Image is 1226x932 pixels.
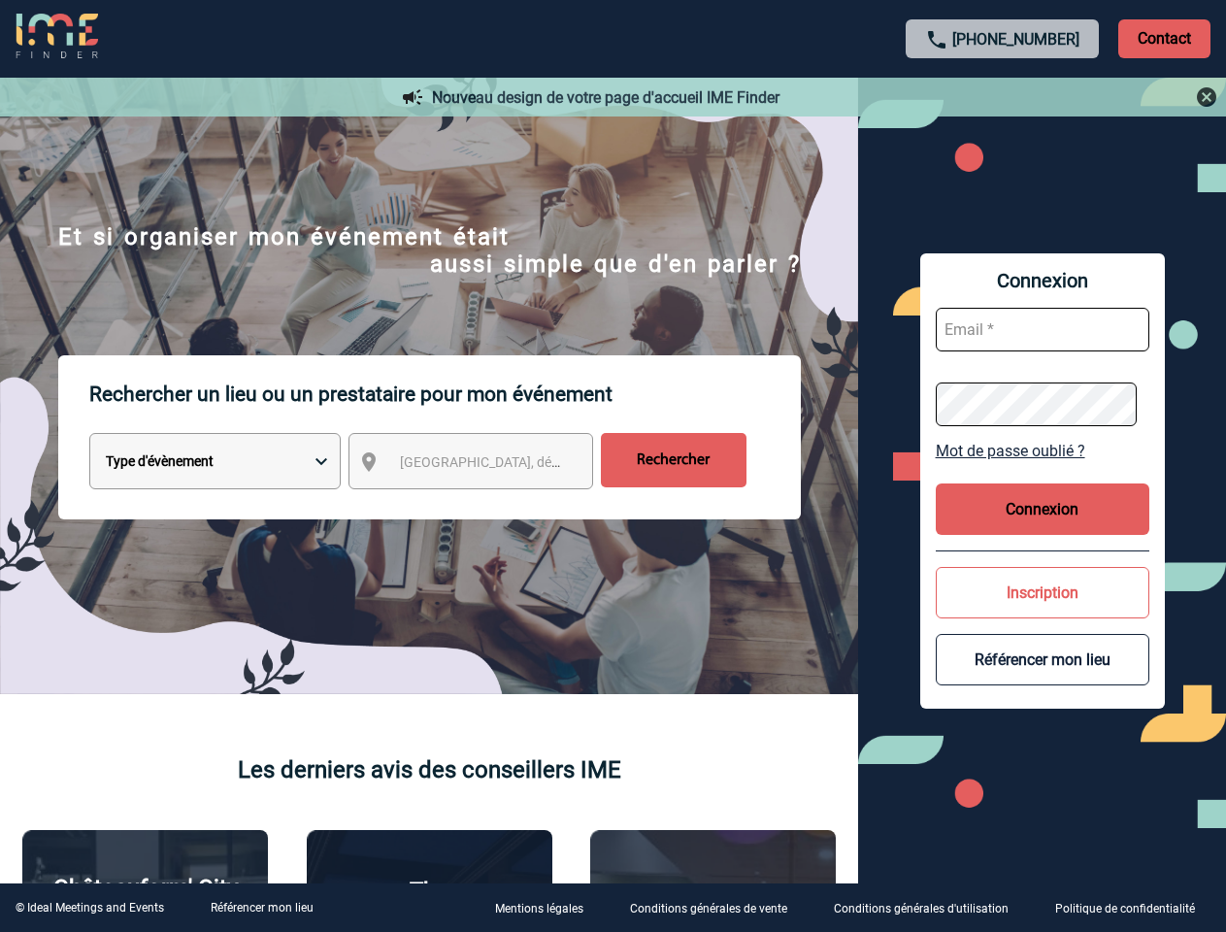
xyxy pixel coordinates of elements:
a: Conditions générales d'utilisation [818,899,1040,917]
p: Conditions générales de vente [630,903,787,916]
div: © Ideal Meetings and Events [16,901,164,915]
p: Conditions générales d'utilisation [834,903,1009,916]
p: Agence 2ISD [646,880,779,907]
p: The [GEOGRAPHIC_DATA] [317,878,542,932]
a: Mentions légales [480,899,614,917]
p: Politique de confidentialité [1055,903,1195,916]
p: Contact [1118,19,1210,58]
a: Référencer mon lieu [211,901,314,915]
a: Conditions générales de vente [614,899,818,917]
p: Mentions légales [495,903,583,916]
a: Politique de confidentialité [1040,899,1226,917]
